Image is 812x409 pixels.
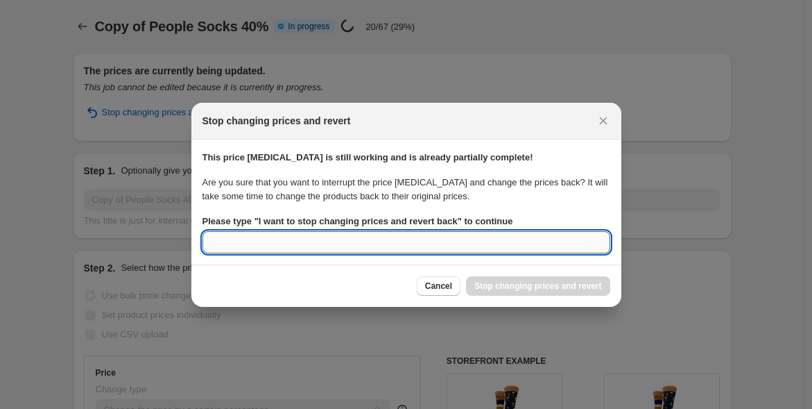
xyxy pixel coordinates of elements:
[425,281,452,292] span: Cancel
[594,111,613,131] button: Close
[202,176,610,203] p: Are you sure that you want to interrupt the price [MEDICAL_DATA] and change the prices back? It w...
[417,276,460,296] button: Cancel
[202,114,351,128] h2: Stop changing prices and revert
[202,152,533,162] strong: This price [MEDICAL_DATA] is still working and is already partially complete!
[202,216,513,226] b: Please type " I want to stop changing prices and revert back " to continue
